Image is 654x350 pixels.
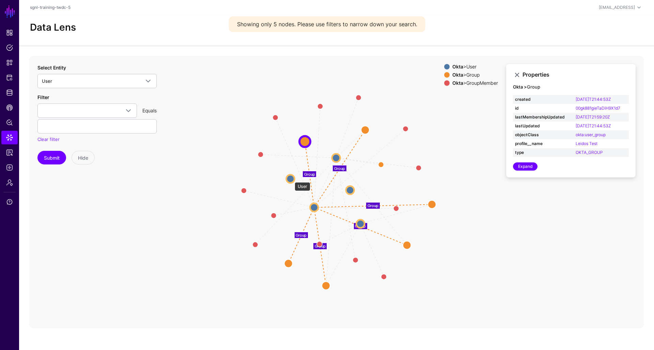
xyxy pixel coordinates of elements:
text: Group [355,223,366,228]
span: Data Lens [6,134,13,141]
h2: Data Lens [30,22,76,33]
div: User [295,182,310,191]
span: Policy Lens [6,119,13,126]
strong: lastMembershipUpdated [515,114,566,120]
span: CAEP Hub [6,104,13,111]
a: Policies [1,41,18,54]
span: Reports [6,149,13,156]
div: > GroupMember [451,80,499,86]
span: Logs [6,164,13,171]
a: CAEP Hub [1,101,18,114]
text: Group [296,233,307,237]
div: Showing only 5 nodes. Please use filters to narrow down your search. [229,16,425,32]
span: User [42,78,52,84]
text: Group [304,172,315,176]
a: SGNL [4,4,16,19]
span: Protected Systems [6,74,13,81]
div: [EMAIL_ADDRESS] [599,4,635,11]
div: > Group [451,72,499,78]
label: Select Entity [37,64,66,71]
a: Snippets [1,56,18,69]
a: Admin [1,176,18,189]
a: Identity Data Fabric [1,86,18,99]
strong: Okta > [513,84,527,90]
a: Data Lens [1,131,18,144]
span: Admin [6,179,13,186]
a: sgnl-training-twdc-5 [30,5,71,10]
a: 00gk881gieTaDiH9X1d7 [576,106,620,111]
strong: profile__name [515,141,566,147]
a: Dashboard [1,26,18,39]
span: Policies [6,44,13,51]
a: Policy Lens [1,116,18,129]
text: Group [368,203,378,208]
a: Leidos Test [576,141,597,146]
div: > User [451,64,499,69]
strong: lastUpdated [515,123,566,129]
span: Identity Data Fabric [6,89,13,96]
h4: Group [513,84,629,90]
label: Filter [37,94,49,101]
a: OKTA_GROUP [576,150,603,155]
strong: Okta [452,80,463,86]
text: Group [334,166,345,171]
strong: Okta [452,64,463,69]
span: Dashboard [6,29,13,36]
button: Hide [72,151,95,164]
strong: created [515,96,566,102]
strong: type [515,149,566,156]
button: Submit [37,151,66,164]
strong: Okta [452,72,463,78]
div: Equals [140,107,159,114]
a: Logs [1,161,18,174]
a: Expand [513,162,538,171]
a: Reports [1,146,18,159]
text: Group [315,244,326,249]
a: Protected Systems [1,71,18,84]
strong: id [515,105,566,111]
a: [DATE]T21:44:53Z [576,97,611,102]
a: Clear filter [37,137,60,142]
h3: Properties [523,71,629,78]
span: Support [6,198,13,205]
strong: objectClass [515,132,566,138]
span: Snippets [6,59,13,66]
a: [DATE]T21:59:20Z [576,114,610,120]
a: okta:user_group [576,132,606,137]
a: [DATE]T21:44:53Z [576,123,611,128]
